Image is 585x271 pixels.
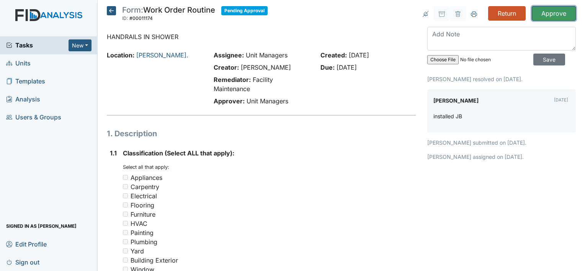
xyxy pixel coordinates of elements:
p: [PERSON_NAME] submitted on [DATE]. [427,139,576,147]
input: Painting [123,230,128,235]
span: #00011174 [129,15,153,21]
div: Furniture [131,210,155,219]
input: Plumbing [123,239,128,244]
strong: Created: [320,51,347,59]
span: [DATE] [349,51,369,59]
strong: Approver: [214,97,245,105]
span: Classification (Select ALL that apply): [123,149,234,157]
div: HVAC [131,219,147,228]
div: Painting [131,228,154,237]
div: Electrical [131,191,157,201]
small: [DATE] [554,97,568,103]
span: Unit Managers [247,97,288,105]
div: Carpentry [131,182,159,191]
span: Units [6,57,31,69]
div: Appliances [131,173,162,182]
input: Approve [532,6,576,21]
div: Building Exterior [131,256,178,265]
span: Form: [122,5,143,15]
p: [PERSON_NAME] assigned on [DATE]. [427,153,576,161]
span: Signed in as [PERSON_NAME] [6,220,77,232]
span: Edit Profile [6,238,47,250]
strong: Assignee: [214,51,244,59]
span: [PERSON_NAME] [241,64,291,71]
div: Flooring [131,201,154,210]
input: Building Exterior [123,258,128,263]
span: Users & Groups [6,111,61,123]
input: Yard [123,248,128,253]
div: Work Order Routine [122,6,215,23]
div: Yard [131,247,144,256]
span: ID: [122,15,128,21]
label: [PERSON_NAME] [433,95,479,106]
button: New [69,39,92,51]
input: Appliances [123,175,128,180]
input: HVAC [123,221,128,226]
span: Pending Approval [221,6,268,15]
strong: Due: [320,64,335,71]
small: Select all that apply: [123,164,169,170]
strong: Location: [107,51,134,59]
strong: Remediator: [214,76,251,83]
a: Tasks [6,41,69,50]
input: Carpentry [123,184,128,189]
div: Plumbing [131,237,157,247]
input: Electrical [123,193,128,198]
a: [PERSON_NAME]. [136,51,188,59]
p: installed JB [433,112,462,120]
span: Templates [6,75,45,87]
strong: Creator: [214,64,239,71]
input: Return [488,6,526,21]
h1: 1. Description [107,128,416,139]
input: Furniture [123,212,128,217]
span: Unit Managers [246,51,288,59]
input: Flooring [123,202,128,207]
p: [PERSON_NAME] resolved on [DATE]. [427,75,576,83]
span: Analysis [6,93,40,105]
span: Sign out [6,256,39,268]
input: Save [533,54,565,65]
span: [DATE] [337,64,357,71]
label: 1.1 [110,149,117,158]
p: HANDRAILS IN SHOWER [107,32,416,41]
